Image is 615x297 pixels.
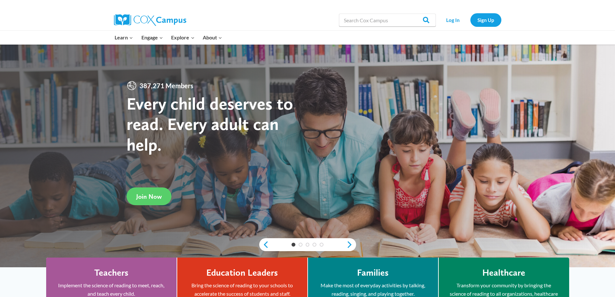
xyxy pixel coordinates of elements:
[439,13,501,27] nav: Secondary Navigation
[259,238,356,251] div: content slider buttons
[346,241,356,249] a: next
[114,14,186,26] img: Cox Campus
[94,267,128,278] h4: Teachers
[313,243,316,247] a: 4
[206,267,278,278] h4: Education Leaders
[339,14,436,27] input: Search Cox Campus
[136,193,162,200] span: Join Now
[137,80,196,91] span: 387,271 Members
[320,243,323,247] a: 5
[171,33,194,42] span: Explore
[357,267,389,278] h4: Families
[292,243,295,247] a: 1
[127,187,171,205] a: Join Now
[259,241,269,249] a: previous
[115,33,133,42] span: Learn
[482,267,525,278] h4: Healthcare
[299,243,302,247] a: 2
[439,13,467,27] a: Log In
[203,33,222,42] span: About
[470,13,501,27] a: Sign Up
[111,31,226,44] nav: Primary Navigation
[141,33,163,42] span: Engage
[127,93,293,155] strong: Every child deserves to read. Every adult can help.
[306,243,310,247] a: 3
